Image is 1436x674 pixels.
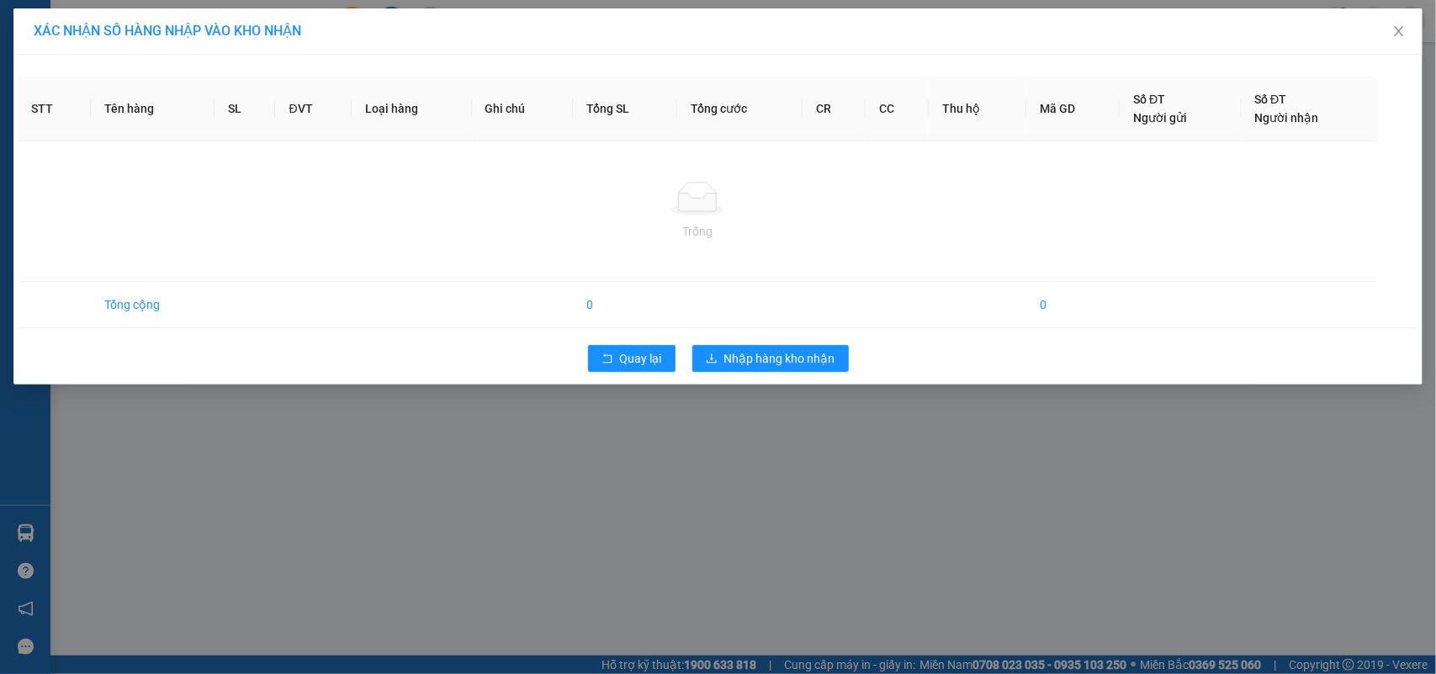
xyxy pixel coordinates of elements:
[601,353,613,366] span: rollback
[866,77,929,141] th: CC
[573,77,678,141] th: Tổng SL
[1375,8,1423,56] button: Close
[91,77,215,141] th: Tên hàng
[620,349,662,368] span: Quay lại
[692,345,849,372] button: downloadNhập hàng kho nhận
[1255,93,1287,106] span: Số ĐT
[929,77,1026,141] th: Thu hộ
[1133,111,1187,125] span: Người gửi
[706,353,718,366] span: download
[1026,77,1120,141] th: Mã GD
[1133,93,1165,106] span: Số ĐT
[1392,24,1406,38] span: close
[18,77,91,141] th: STT
[724,349,835,368] span: Nhập hàng kho nhận
[275,77,351,141] th: ĐVT
[34,23,301,39] span: XÁC NHẬN SỐ HÀNG NHẬP VÀO KHO NHẬN
[573,282,678,328] td: 0
[1255,111,1319,125] span: Người nhận
[1026,282,1120,328] td: 0
[31,222,1364,241] div: Trống
[352,77,472,141] th: Loại hàng
[588,345,676,372] button: rollbackQuay lại
[803,77,866,141] th: CR
[91,282,215,328] td: Tổng cộng
[677,77,803,141] th: Tổng cước
[215,77,275,141] th: SL
[472,77,573,141] th: Ghi chú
